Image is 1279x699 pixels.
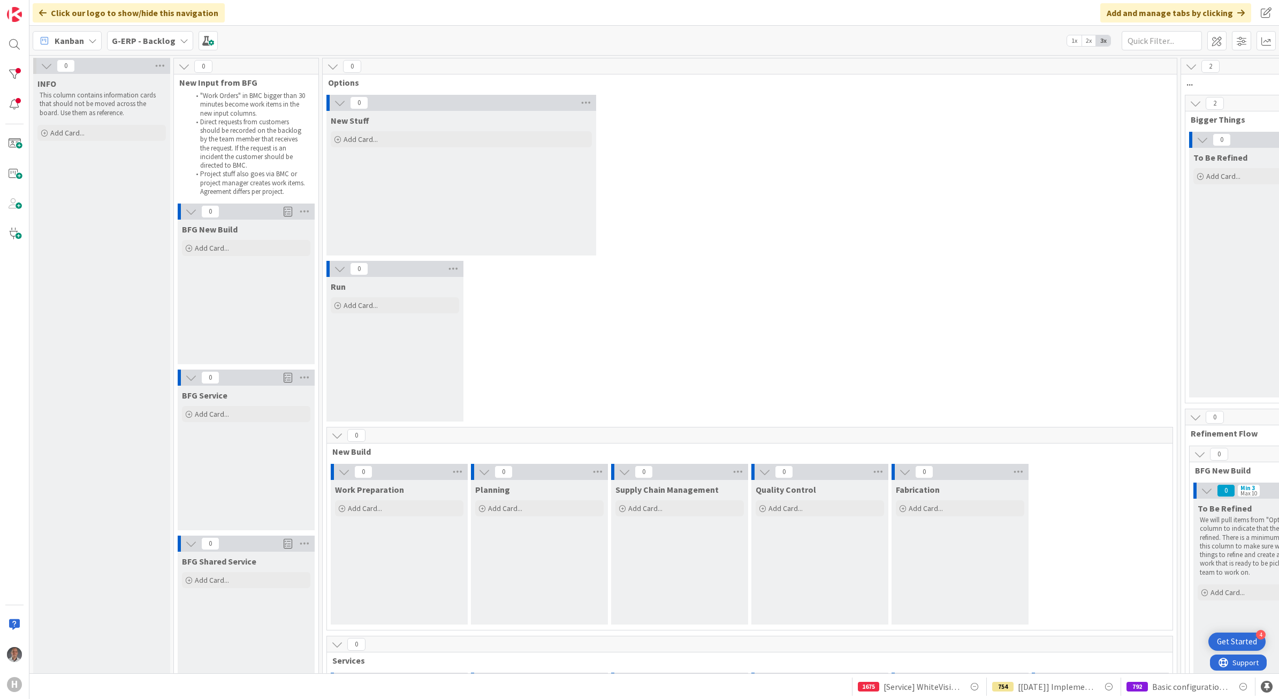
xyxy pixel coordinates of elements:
[195,409,229,419] span: Add Card...
[1018,680,1094,693] span: [[DATE]] Implement Accountview BI information- [Data Transport to BI Datalake]
[915,465,933,478] span: 0
[896,484,940,495] span: Fabrication
[112,35,176,46] b: G-ERP - Backlog
[1198,503,1252,514] span: To Be Refined
[1206,171,1240,181] span: Add Card...
[347,429,366,442] span: 0
[1240,485,1255,491] div: Min 3
[201,371,219,384] span: 0
[1126,682,1148,692] div: 792
[195,575,229,585] span: Add Card...
[1211,588,1245,597] span: Add Card...
[201,205,219,218] span: 0
[1201,60,1220,73] span: 2
[1206,411,1224,424] span: 0
[332,446,1159,457] span: New Build
[332,655,1159,666] span: Services
[1100,3,1251,22] div: Add and manage tabs by clicking
[1210,448,1228,461] span: 0
[343,60,361,73] span: 0
[858,682,879,692] div: 1675
[1217,484,1235,497] span: 0
[354,465,372,478] span: 0
[615,484,719,495] span: Supply Chain Management
[1152,680,1228,693] span: Basic configuration Isah test environment HSG
[488,503,522,513] span: Add Card...
[7,7,22,22] img: Visit kanbanzone.com
[350,96,368,109] span: 0
[335,484,404,495] span: Work Preparation
[1096,35,1110,46] span: 3x
[1122,31,1202,50] input: Quick Filter...
[884,680,960,693] span: [Service] WhiteVision - User is not receiving automated mails from WhiteVision
[344,134,378,144] span: Add Card...
[475,484,510,495] span: Planning
[635,465,653,478] span: 0
[37,78,56,89] span: INFO
[348,503,382,513] span: Add Card...
[628,503,663,513] span: Add Card...
[190,170,306,196] li: Project stuff also goes via BMC or project manager creates work items. Agreement differs per proj...
[344,300,378,310] span: Add Card...
[201,537,219,550] span: 0
[7,677,22,692] div: H
[182,556,256,567] span: BFG Shared Service
[194,60,212,73] span: 0
[775,465,793,478] span: 0
[179,77,305,88] span: New Input from BFG
[1208,633,1266,651] div: Open Get Started checklist, remaining modules: 4
[182,224,238,235] span: BFG New Build
[756,484,816,495] span: Quality Control
[1082,35,1096,46] span: 2x
[7,647,22,662] img: PS
[331,281,346,292] span: Run
[57,59,75,72] span: 0
[55,34,84,47] span: Kanban
[331,115,369,126] span: New Stuff
[1256,630,1266,640] div: 4
[494,465,513,478] span: 0
[33,3,225,22] div: Click our logo to show/hide this navigation
[182,390,227,401] span: BFG Service
[992,682,1014,692] div: 754
[50,128,85,138] span: Add Card...
[40,91,164,117] p: This column contains information cards that should not be moved across the board. Use them as ref...
[1193,152,1247,163] span: To Be Refined
[195,243,229,253] span: Add Card...
[328,77,1163,88] span: Options
[1217,636,1257,647] div: Get Started
[1067,35,1082,46] span: 1x
[909,503,943,513] span: Add Card...
[1213,133,1231,146] span: 0
[1206,97,1224,110] span: 2
[190,118,306,170] li: Direct requests from customers should be recorded on the backlog by the team member that receives...
[1240,491,1257,496] div: Max 10
[22,2,49,14] span: Support
[768,503,803,513] span: Add Card...
[350,262,368,275] span: 0
[347,638,366,651] span: 0
[190,92,306,118] li: "Work Orders" in BMC bigger than 30 minutes become work items in the new input columns.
